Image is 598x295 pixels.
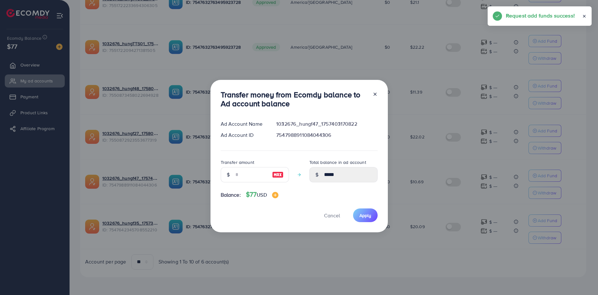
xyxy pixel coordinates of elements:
[271,120,382,128] div: 1032676_hungf47_1757403170822
[324,212,340,219] span: Cancel
[353,208,378,222] button: Apply
[272,171,284,179] img: image
[359,212,371,219] span: Apply
[309,159,366,165] label: Total balance in ad account
[571,266,593,290] iframe: Chat
[221,159,254,165] label: Transfer amount
[506,11,575,20] h5: Request add funds success!
[316,208,348,222] button: Cancel
[271,131,382,139] div: 7547988911084044306
[221,90,367,109] h3: Transfer money from Ecomdy balance to Ad account balance
[221,191,241,199] span: Balance:
[216,120,271,128] div: Ad Account Name
[272,192,278,198] img: image
[257,191,267,198] span: USD
[246,191,278,199] h4: $77
[216,131,271,139] div: Ad Account ID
